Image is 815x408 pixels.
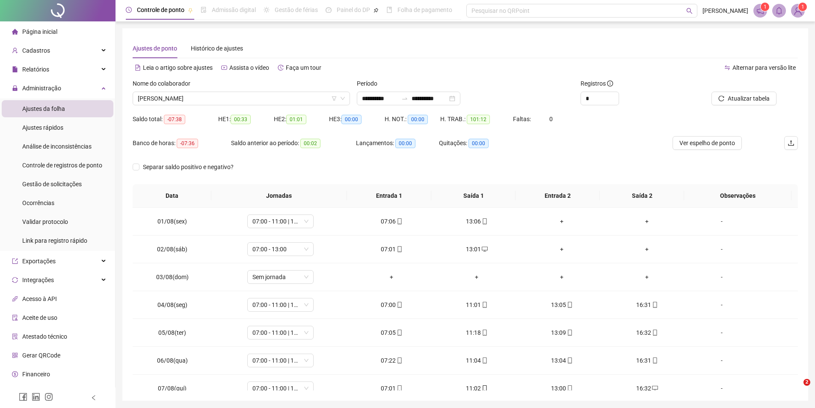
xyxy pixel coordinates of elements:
[329,114,385,124] div: HE 3:
[396,385,403,391] span: mobile
[22,143,92,150] span: Análise de inconsistências
[201,7,207,13] span: file-done
[611,356,683,365] div: 16:31
[679,138,735,148] span: Ver espelho de ponto
[798,3,807,11] sup: Atualize o seu contato no menu Meus Dados
[332,96,337,101] span: filter
[264,7,270,13] span: sun
[12,334,18,340] span: solution
[526,384,598,393] div: 13:00
[441,300,513,310] div: 11:01
[157,218,187,225] span: 01/08(sex)
[32,393,40,401] span: linkedin
[158,329,186,336] span: 05/08(ter)
[481,218,488,224] span: mobile
[440,114,513,124] div: H. TRAB.:
[526,328,598,337] div: 13:09
[526,356,598,365] div: 13:04
[22,352,60,359] span: Gerar QRCode
[611,272,683,282] div: +
[651,385,658,391] span: desktop
[22,295,57,302] span: Acesso à API
[408,115,428,124] span: 00:00
[696,384,747,393] div: -
[133,45,177,52] span: Ajustes de ponto
[12,48,18,54] span: user-add
[684,184,791,208] th: Observações
[286,115,306,124] span: 01:01
[218,114,274,124] div: HE 1:
[696,356,747,365] div: -
[158,385,187,392] span: 07/08(qui)
[252,298,308,311] span: 07:00 - 11:00 | 13:00 - 16:30
[137,6,184,13] span: Controle de ponto
[611,384,683,393] div: 16:32
[19,393,27,401] span: facebook
[356,300,427,310] div: 07:00
[286,64,321,71] span: Faça um tour
[91,395,97,401] span: left
[12,29,18,35] span: home
[356,356,427,365] div: 07:22
[468,139,489,148] span: 00:00
[566,357,573,363] span: mobile
[696,217,747,226] div: -
[801,4,804,10] span: 1
[12,277,18,283] span: sync
[347,184,431,208] th: Entrada 1
[188,8,193,13] span: pushpin
[696,244,747,254] div: -
[157,357,188,364] span: 06/08(qua)
[441,356,513,365] div: 11:04
[164,115,185,124] span: -07:38
[651,357,658,363] span: mobile
[126,7,132,13] span: clock-circle
[386,7,392,13] span: book
[340,96,345,101] span: down
[373,8,379,13] span: pushpin
[702,6,748,15] span: [PERSON_NAME]
[12,315,18,321] span: audit
[581,79,613,88] span: Registros
[673,136,742,150] button: Ver espelho de ponto
[611,328,683,337] div: 16:32
[356,272,427,282] div: +
[566,385,573,391] span: mobile
[481,302,488,308] span: mobile
[22,181,82,188] span: Gestão de solicitações
[326,7,332,13] span: dashboard
[156,274,189,280] span: 03/08(dom)
[252,271,308,283] span: Sem jornada
[788,140,794,146] span: upload
[22,47,50,54] span: Cadastros
[467,115,490,124] span: 101:12
[600,184,684,208] th: Saída 2
[22,66,49,73] span: Relatórios
[786,379,806,399] iframe: Intercom live chat
[607,80,613,86] span: info-circle
[22,258,56,265] span: Exportações
[252,354,308,367] span: 07:00 - 11:00 | 13:00 - 16:30
[481,385,488,391] span: mobile
[22,28,57,35] span: Página inicial
[385,114,440,124] div: H. NOT.:
[481,246,488,252] span: desktop
[135,65,141,71] span: file-text
[396,357,403,363] span: mobile
[357,79,383,88] label: Período
[764,4,767,10] span: 1
[526,217,598,226] div: +
[12,296,18,302] span: api
[686,8,693,14] span: search
[356,384,427,393] div: 07:01
[341,115,362,124] span: 00:00
[356,244,427,254] div: 07:01
[401,95,408,102] span: to
[212,6,256,13] span: Admissão digital
[396,246,403,252] span: mobile
[516,184,600,208] th: Entrada 2
[395,139,415,148] span: 00:00
[356,328,427,337] div: 07:05
[231,138,356,148] div: Saldo anterior ao período:
[803,379,810,386] span: 2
